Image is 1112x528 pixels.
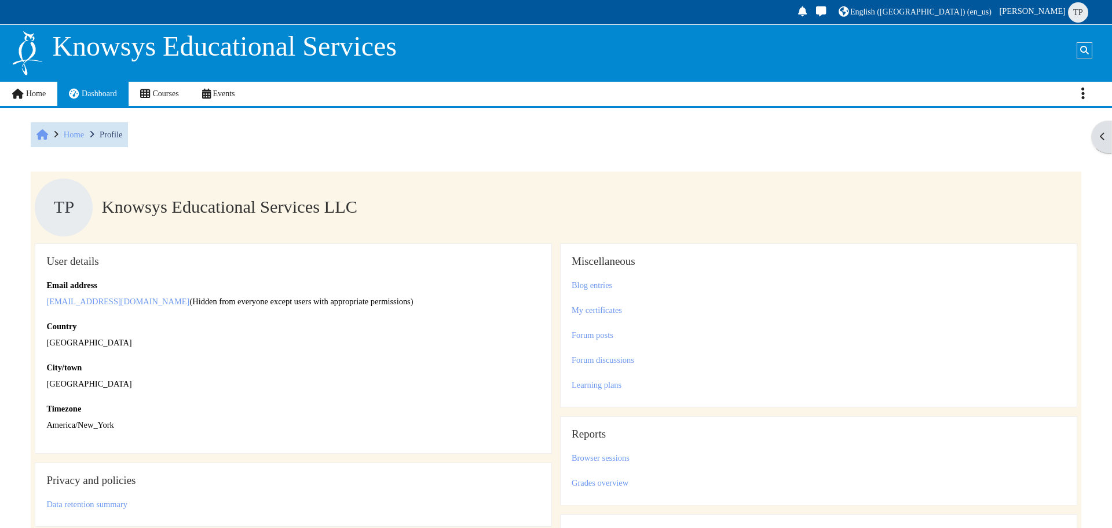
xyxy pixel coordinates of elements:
[11,82,246,106] nav: Site links
[1068,2,1088,23] span: Tran Phan
[572,281,612,290] a: Blog entries
[997,1,1092,23] a: User menu
[46,293,540,309] dd: (Hidden from everyone except users with appropriate permissions)
[795,3,811,21] div: Show notification window with no new notifications
[46,500,127,509] a: Data retention summary
[52,30,397,63] p: Knowsys Educational Services
[572,305,622,315] a: My certificates
[813,3,831,21] a: Toggle messaging drawer There are 0 unread conversations
[46,359,540,376] dt: City/town
[572,355,634,365] a: Forum discussions
[850,8,992,16] span: English ([GEOGRAPHIC_DATA]) ‎(en_us)‎
[46,334,540,351] dd: [GEOGRAPHIC_DATA]
[1070,82,1096,106] a: Actions menu
[572,428,1066,441] h3: Reports
[572,478,628,487] a: Grades overview
[815,6,828,16] i: Toggle messaging drawer
[46,318,540,334] dt: Country
[11,30,43,77] img: Logo
[57,82,128,106] a: Dashboard
[46,297,189,306] a: [EMAIL_ADDRESS][DOMAIN_NAME]
[31,122,129,147] nav: Breadcrumb
[46,376,540,392] dd: [GEOGRAPHIC_DATA]
[572,255,1066,268] h3: Miscellaneous
[46,474,540,487] h3: Privacy and policies
[46,277,540,293] dt: Email address
[64,130,84,139] a: Home
[152,89,178,98] span: Courses
[129,82,191,106] a: Courses
[191,82,247,106] a: Events
[837,3,993,21] a: English ([GEOGRAPHIC_DATA]) ‎(en_us)‎
[46,417,540,433] dd: America/New_York
[102,196,357,217] h1: Knowsys Educational Services LLC
[572,330,613,340] a: Forum posts
[82,89,117,98] span: Dashboard
[35,179,93,236] span: Tran Phan
[36,135,48,136] span: Home
[100,130,122,139] a: Profile
[213,89,235,98] span: Events
[572,380,621,389] a: Learning plans
[46,400,540,417] dt: Timezone
[572,453,630,463] a: Browser sessions
[999,6,1066,16] span: [PERSON_NAME]
[1081,86,1085,100] i: Actions menu
[46,255,540,268] h3: User details
[26,89,46,98] span: Home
